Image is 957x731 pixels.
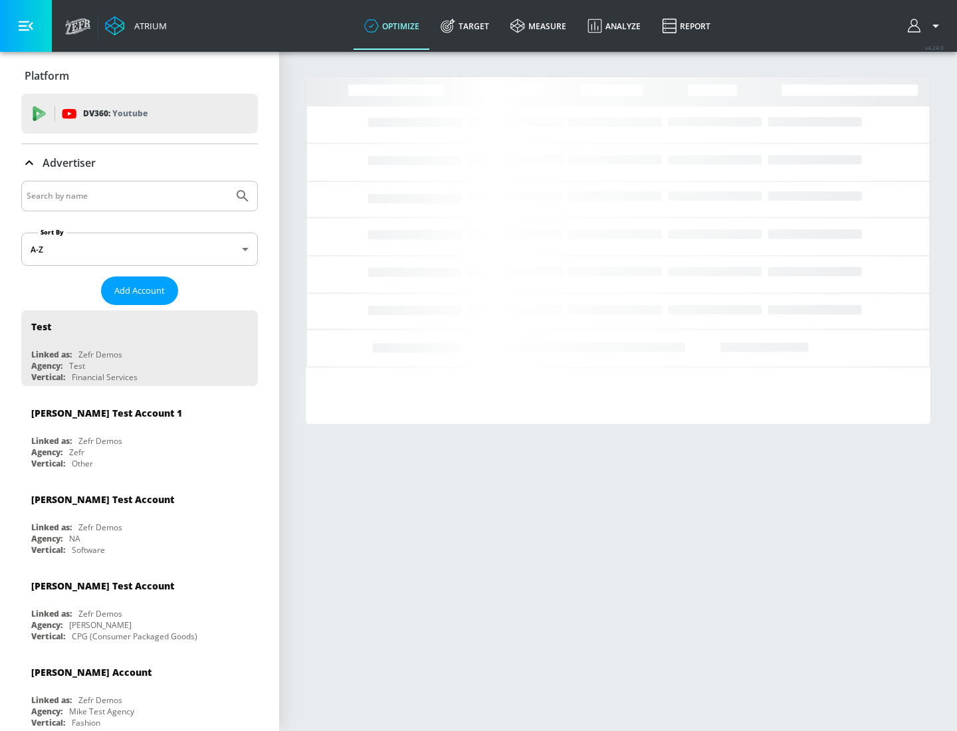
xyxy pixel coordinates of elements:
a: optimize [354,2,430,50]
a: Atrium [105,16,167,36]
div: [PERSON_NAME] Test AccountLinked as:Zefr DemosAgency:NAVertical:Software [21,483,258,559]
div: Test [31,320,51,333]
p: Advertiser [43,156,96,170]
div: Vertical: [31,544,65,556]
div: DV360: Youtube [21,94,258,134]
span: Add Account [114,283,165,298]
div: [PERSON_NAME] Test Account 1Linked as:Zefr DemosAgency:ZefrVertical:Other [21,397,258,472]
div: Zefr Demos [78,349,122,360]
a: Analyze [577,2,651,50]
div: Linked as: [31,522,72,533]
div: TestLinked as:Zefr DemosAgency:TestVertical:Financial Services [21,310,258,386]
a: measure [500,2,577,50]
div: CPG (Consumer Packaged Goods) [72,631,197,642]
div: [PERSON_NAME] Test AccountLinked as:Zefr DemosAgency:[PERSON_NAME]Vertical:CPG (Consumer Packaged... [21,570,258,645]
div: Fashion [72,717,100,728]
div: Vertical: [31,631,65,642]
div: [PERSON_NAME] Test Account [31,579,174,592]
div: Advertiser [21,144,258,181]
div: Platform [21,57,258,94]
div: Zefr Demos [78,435,122,447]
div: Financial Services [72,371,138,383]
p: DV360: [83,106,148,121]
div: [PERSON_NAME] [69,619,132,631]
div: Linked as: [31,349,72,360]
div: Atrium [129,20,167,32]
div: Vertical: [31,458,65,469]
div: [PERSON_NAME] Account [31,666,152,679]
div: Vertical: [31,717,65,728]
p: Youtube [112,106,148,120]
label: Sort By [38,228,66,237]
div: Vertical: [31,371,65,383]
div: Agency: [31,447,62,458]
div: Other [72,458,93,469]
div: Agency: [31,619,62,631]
div: Mike Test Agency [69,706,134,717]
a: Target [430,2,500,50]
div: Test [69,360,85,371]
button: Add Account [101,276,178,305]
div: Linked as: [31,608,72,619]
span: v 4.24.0 [925,44,944,51]
div: Agency: [31,706,62,717]
div: Software [72,544,105,556]
div: Zefr [69,447,84,458]
div: Agency: [31,360,62,371]
div: Agency: [31,533,62,544]
div: [PERSON_NAME] Test Account [31,493,174,506]
p: Platform [25,68,69,83]
a: Report [651,2,721,50]
input: Search by name [27,187,228,205]
div: Linked as: [31,694,72,706]
div: Linked as: [31,435,72,447]
div: Zefr Demos [78,522,122,533]
div: NA [69,533,80,544]
div: [PERSON_NAME] Test Account 1 [31,407,182,419]
div: A-Z [21,233,258,266]
div: Zefr Demos [78,694,122,706]
div: Zefr Demos [78,608,122,619]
